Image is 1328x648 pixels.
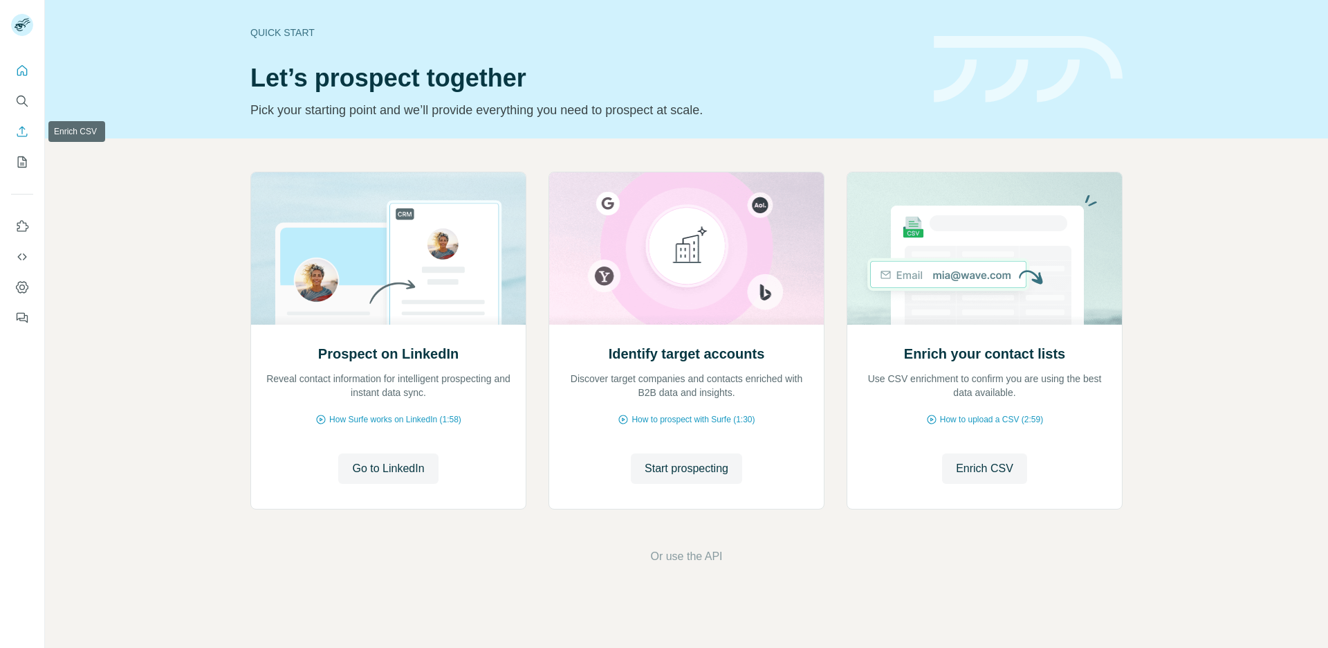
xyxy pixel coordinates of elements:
button: Start prospecting [631,453,742,484]
button: Search [11,89,33,114]
button: My lists [11,150,33,174]
h1: Let’s prospect together [250,64,917,92]
button: Feedback [11,305,33,330]
span: Go to LinkedIn [352,460,424,477]
button: Or use the API [650,548,722,565]
span: How to prospect with Surfe (1:30) [631,413,755,426]
span: Enrich CSV [956,460,1013,477]
h2: Identify target accounts [609,344,765,363]
span: Start prospecting [645,460,728,477]
p: Pick your starting point and we’ll provide everything you need to prospect at scale. [250,100,917,120]
button: Use Surfe on LinkedIn [11,214,33,239]
img: Identify target accounts [548,172,824,325]
img: Prospect on LinkedIn [250,172,526,325]
h2: Enrich your contact lists [904,344,1065,363]
button: Enrich CSV [942,453,1027,484]
p: Discover target companies and contacts enriched with B2B data and insights. [563,372,810,399]
button: Enrich CSV [11,119,33,144]
span: How to upload a CSV (2:59) [940,413,1043,426]
button: Quick start [11,58,33,83]
img: Enrich your contact lists [847,172,1123,325]
button: Use Surfe API [11,244,33,269]
h2: Prospect on LinkedIn [318,344,459,363]
span: How Surfe works on LinkedIn (1:58) [329,413,461,426]
button: Go to LinkedIn [338,453,438,484]
div: Quick start [250,26,917,39]
button: Dashboard [11,275,33,300]
img: banner [934,36,1123,103]
p: Use CSV enrichment to confirm you are using the best data available. [861,372,1108,399]
p: Reveal contact information for intelligent prospecting and instant data sync. [265,372,512,399]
